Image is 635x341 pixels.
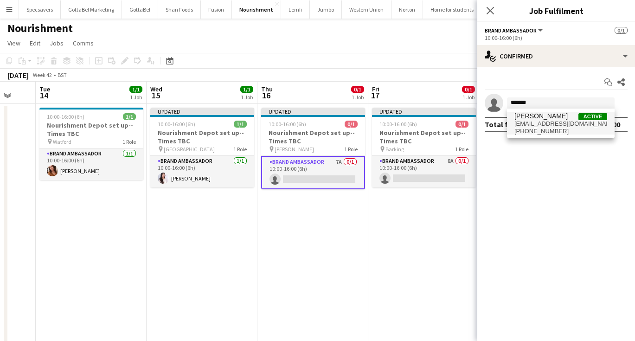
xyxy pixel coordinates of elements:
span: 1 Role [455,146,468,153]
span: Watford [53,138,71,145]
span: 0/1 [455,121,468,128]
app-card-role: Brand Ambassador8A0/110:00-16:00 (6h) [372,156,476,187]
div: Total fee [485,120,516,129]
span: View [7,39,20,47]
span: 1/1 [234,121,247,128]
span: Week 42 [31,71,54,78]
app-job-card: 10:00-16:00 (6h)1/1Nourishment Depot set up--Times TBC Watford1 RoleBrand Ambassador1/110:00-16:0... [39,108,143,180]
span: 1/1 [240,86,253,93]
span: Barking [385,146,404,153]
span: 0/1 [615,27,628,34]
div: BST [58,71,67,78]
a: Comms [69,37,97,49]
button: Jumbo [310,0,342,19]
div: Updated [261,108,365,115]
button: Home for students [423,0,481,19]
app-card-role: Brand Ambassador7A0/110:00-16:00 (6h) [261,156,365,189]
span: 1/1 [129,86,142,93]
button: Nourishment [232,0,281,19]
div: Confirmed [477,45,635,67]
span: 10:00-16:00 (6h) [379,121,417,128]
app-job-card: Updated10:00-16:00 (6h)0/1Nourishment Depot set up--Times TBC Barking1 RoleBrand Ambassador8A0/11... [372,108,476,187]
h3: Nourishment Depot set up--Times TBC [261,129,365,145]
div: 1 Job [462,94,475,101]
app-card-role: Brand Ambassador1/110:00-16:00 (6h)[PERSON_NAME] [150,156,254,187]
span: Jobs [50,39,64,47]
span: Thu [261,85,273,93]
h3: Nourishment Depot set up--Times TBC [39,121,143,138]
span: 1 Role [344,146,358,153]
span: Tue [39,85,50,93]
div: 1 Job [130,94,142,101]
button: GottaBe! [122,0,158,19]
h3: Job Fulfilment [477,5,635,17]
div: [DATE] [7,71,29,80]
div: 1 Job [241,94,253,101]
span: 15 [149,90,162,101]
button: Lemfi [281,0,310,19]
span: Brand Ambassador [485,27,537,34]
div: Updated [372,108,476,115]
button: Fusion [201,0,232,19]
button: Specsavers [19,0,61,19]
div: 1 Job [352,94,364,101]
span: [PERSON_NAME] [275,146,314,153]
span: Fri [372,85,379,93]
span: 0/1 [462,86,475,93]
a: Edit [26,37,44,49]
span: Active [578,113,607,120]
app-card-role: Brand Ambassador1/110:00-16:00 (6h)[PERSON_NAME] [39,148,143,180]
span: 0/1 [351,86,364,93]
span: 14 [38,90,50,101]
span: 10:00-16:00 (6h) [47,113,84,120]
button: Brand Ambassador [485,27,544,34]
span: Edit [30,39,40,47]
h3: Nourishment Depot set up--Times TBC [150,129,254,145]
span: 10:00-16:00 (6h) [158,121,195,128]
button: Shan Foods [158,0,201,19]
div: 10:00-16:00 (6h) [485,34,628,41]
button: Western Union [342,0,391,19]
span: nabilah_rajput@hotmail.co.uk [514,120,607,128]
a: View [4,37,24,49]
span: Wed [150,85,162,93]
app-job-card: Updated10:00-16:00 (6h)0/1Nourishment Depot set up--Times TBC [PERSON_NAME]1 RoleBrand Ambassador... [261,108,365,189]
span: 1/1 [123,113,136,120]
button: GottaBe! Marketing [61,0,122,19]
span: 1 Role [122,138,136,145]
div: Updated [150,108,254,115]
span: +447415268032 [514,128,607,135]
span: Nabilah Karim [514,112,568,120]
span: 16 [260,90,273,101]
span: Comms [73,39,94,47]
span: 10:00-16:00 (6h) [269,121,306,128]
span: 17 [371,90,379,101]
app-job-card: Updated10:00-16:00 (6h)1/1Nourishment Depot set up--Times TBC [GEOGRAPHIC_DATA]1 RoleBrand Ambass... [150,108,254,187]
button: Norton [391,0,423,19]
span: [GEOGRAPHIC_DATA] [164,146,215,153]
span: 1 Role [233,146,247,153]
a: Jobs [46,37,67,49]
h3: Nourishment Depot set up--Times TBC [372,129,476,145]
span: 0/1 [345,121,358,128]
h1: Nourishment [7,21,73,35]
